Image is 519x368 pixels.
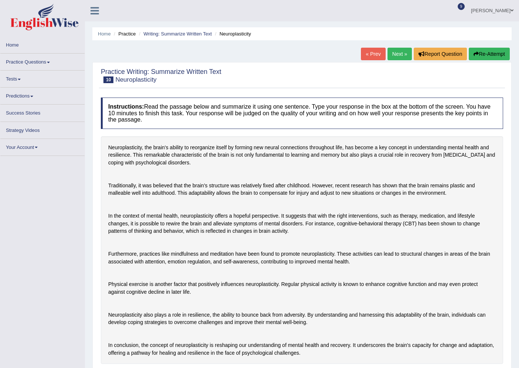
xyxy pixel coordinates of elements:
[101,136,503,364] div: Neuroplasticity, the brain's ability to reorganize itself by forming new neural connections throu...
[213,30,251,37] li: Neuroplasticity
[0,37,85,51] a: Home
[98,31,111,37] a: Home
[101,98,503,129] h4: Read the passage below and summarize it using one sentence. Type your response in the box at the ...
[108,103,144,110] b: Instructions:
[143,31,212,37] a: Writing: Summarize Written Text
[0,88,85,102] a: Predictions
[0,54,85,68] a: Practice Questions
[103,76,113,83] span: 10
[0,122,85,136] a: Strategy Videos
[414,48,467,60] button: Report Question
[0,139,85,153] a: Your Account
[0,71,85,85] a: Tests
[458,3,465,10] span: 9
[387,48,412,60] a: Next »
[469,48,510,60] button: Re-Attempt
[112,30,136,37] li: Practice
[115,76,157,83] small: Neuroplasticity
[101,68,221,83] h2: Practice Writing: Summarize Written Text
[0,105,85,119] a: Success Stories
[361,48,385,60] a: « Prev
